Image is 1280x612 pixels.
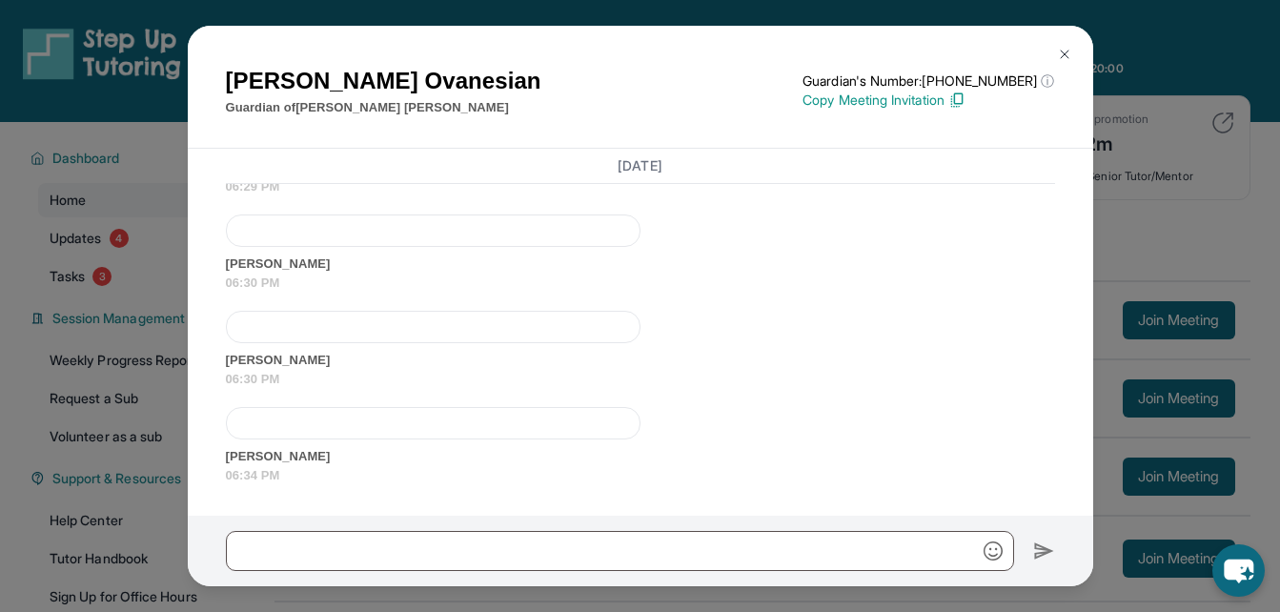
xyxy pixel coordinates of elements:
[226,177,1055,196] span: 06:29 PM
[1041,71,1054,91] span: ⓘ
[226,98,541,117] p: Guardian of [PERSON_NAME] [PERSON_NAME]
[226,255,1055,274] span: [PERSON_NAME]
[226,466,1055,485] span: 06:34 PM
[1212,544,1265,597] button: chat-button
[226,447,1055,466] span: [PERSON_NAME]
[1033,540,1055,562] img: Send icon
[803,91,1054,110] p: Copy Meeting Invitation
[984,541,1003,561] img: Emoji
[226,351,1055,370] span: [PERSON_NAME]
[948,92,965,109] img: Copy Icon
[226,156,1055,175] h3: [DATE]
[226,274,1055,293] span: 06:30 PM
[1057,47,1072,62] img: Close Icon
[226,64,541,98] h1: [PERSON_NAME] Ovanesian
[803,71,1054,91] p: Guardian's Number: [PHONE_NUMBER]
[226,370,1055,389] span: 06:30 PM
